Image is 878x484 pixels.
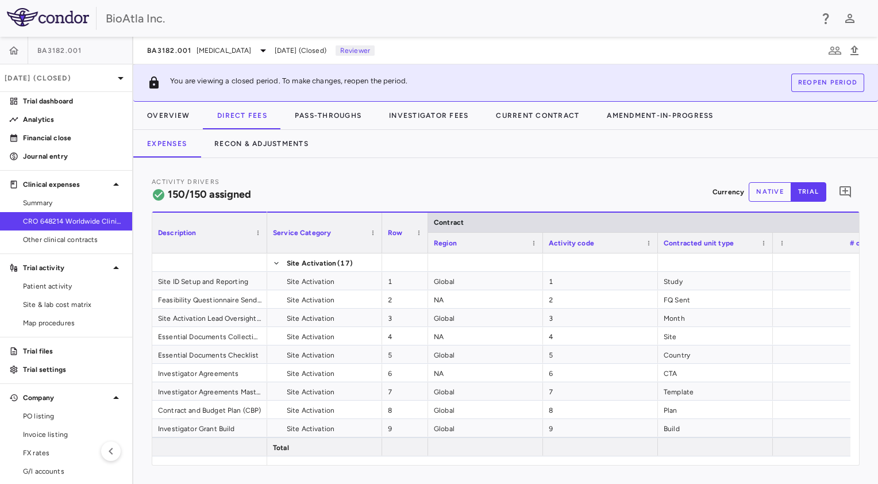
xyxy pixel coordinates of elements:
div: 5 [382,345,428,363]
div: 1 [543,272,658,290]
div: Investigator Agreements [152,364,267,382]
div: 6 [543,364,658,382]
p: Trial dashboard [23,96,123,106]
span: Site Activation [287,272,334,291]
span: Summary [23,198,123,208]
button: Investigator Fees [375,102,482,129]
p: Financial close [23,133,123,143]
button: Direct Fees [203,102,281,129]
div: Template [658,382,773,400]
div: 3 [543,309,658,326]
span: Total [273,439,289,457]
span: Activity code [549,239,594,247]
p: You are viewing a closed period. To make changes, reopen the period. [170,76,407,90]
div: 4 [543,327,658,345]
span: G/l accounts [23,466,123,477]
div: 9 [543,419,658,437]
span: Other clinical contracts [23,235,123,245]
div: Global [428,272,543,290]
div: Plan [658,401,773,418]
div: Study [658,272,773,290]
p: Journal entry [23,151,123,162]
div: 7 [382,382,428,400]
div: 5 [543,345,658,363]
div: Feasibility Questionnaire Sending and Follow-up [152,290,267,308]
p: Trial files [23,346,123,356]
p: Trial settings [23,364,123,375]
span: Site Activation [287,328,334,346]
span: Site & lab cost matrix [23,299,123,310]
button: Overview [133,102,203,129]
span: [MEDICAL_DATA] [197,45,252,56]
div: Investigator Grant Build [152,419,267,437]
p: [DATE] (Closed) [5,73,114,83]
span: Contracted unit type [664,239,734,247]
span: Contract [434,218,464,226]
p: Currency [713,187,744,197]
div: 3 [382,309,428,326]
div: 4 [382,327,428,345]
button: Pass-Throughs [281,102,375,129]
span: Site Activation [287,346,334,364]
span: Description [158,229,197,237]
div: 2 [382,290,428,308]
span: BA3182.001 [147,46,192,55]
p: Company [23,393,109,403]
div: Site Activation Lead Oversight - Start Up Phase [152,309,267,326]
div: 2 [543,290,658,308]
span: Site Activation [287,364,334,383]
button: trial [791,182,826,202]
span: Site Activation [287,291,334,309]
button: Expenses [133,130,201,158]
span: Site Activation [287,254,336,272]
div: Global [428,345,543,363]
span: Row [388,229,402,237]
div: Build [658,419,773,437]
div: Essential Documents Checklist [152,345,267,363]
span: Site Activation [287,401,334,420]
span: BA3182.001 [37,46,82,55]
span: CRO 648214 Worldwide Clinical Trials Holdings, Inc. [23,216,123,226]
div: 1 [382,272,428,290]
span: Map procedures [23,318,123,328]
div: Global [428,401,543,418]
button: native [749,182,791,202]
button: Amendment-In-Progress [593,102,727,129]
div: Global [428,309,543,326]
p: Clinical expenses [23,179,109,190]
div: Global [428,419,543,437]
span: (17) [337,254,353,272]
span: Service Category [273,229,331,237]
div: Site [658,327,773,345]
div: 6 [382,364,428,382]
div: Month [658,309,773,326]
span: Patient activity [23,281,123,291]
span: Site Activation [287,420,334,438]
div: Investigator Agreements Master [152,382,267,400]
h6: 150/150 assigned [168,187,251,202]
span: [DATE] (Closed) [275,45,326,56]
div: 7 [543,382,658,400]
p: Reviewer [336,45,375,56]
div: 8 [382,401,428,418]
div: FQ Sent [658,290,773,308]
svg: Add comment [838,185,852,199]
div: NA [428,327,543,345]
div: CTA [658,364,773,382]
div: Contract and Budget Plan (CBP) [152,401,267,418]
span: Region [434,239,457,247]
span: Activity Drivers [152,178,219,186]
span: Site Activation [287,309,334,328]
div: 9 [382,419,428,437]
button: Current Contract [482,102,593,129]
img: logo-full-SnFGN8VE.png [7,8,89,26]
div: Site ID Setup and Reporting [152,272,267,290]
div: NA [428,290,543,308]
button: Add comment [835,182,855,202]
div: Global [428,382,543,400]
div: 8 [543,401,658,418]
div: NA [428,364,543,382]
button: Recon & Adjustments [201,130,322,158]
button: Reopen period [791,74,864,92]
div: Country [658,345,773,363]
